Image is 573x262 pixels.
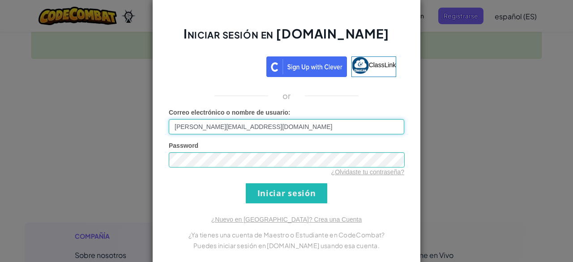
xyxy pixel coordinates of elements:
p: Puedes iniciar sesión en [DOMAIN_NAME] usando esa cuenta. [169,240,404,251]
p: ¿Ya tienes una cuenta de Maestro o Estudiante en CodeCombat? [169,229,404,240]
a: ¿Olvidaste tu contraseña? [331,168,404,176]
input: Iniciar sesión [246,183,327,203]
img: clever_sso_button@2x.png [266,56,347,77]
a: ¿Nuevo en [GEOGRAPHIC_DATA]? Crea una Cuenta [211,216,362,223]
span: Correo electrónico o nombre de usuario [169,109,288,116]
span: ClassLink [369,61,396,68]
span: Password [169,142,198,149]
label: : [169,108,291,117]
p: or [282,90,291,101]
h2: Iniciar sesión en [DOMAIN_NAME] [169,25,404,51]
img: classlink-logo-small.png [352,57,369,74]
iframe: Botón de Acceder con Google [172,56,266,75]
